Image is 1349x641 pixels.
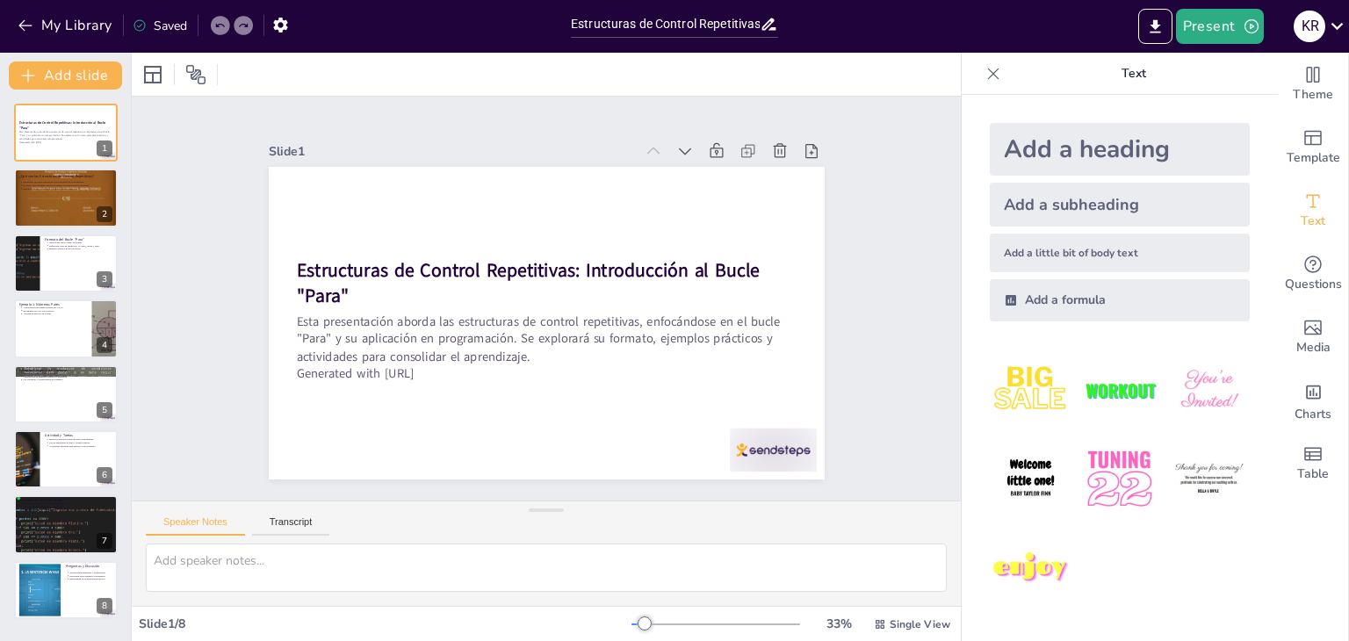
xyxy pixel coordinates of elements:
p: Ejemplo 2: Ingreso de Números [19,367,112,372]
p: Uso de diagramas de flujo y pseudocódigos. [49,441,112,444]
p: Incremento de 2 en 2 en el bucle. [23,309,86,313]
div: 8 [97,598,112,614]
p: Generated with [URL] [283,284,764,456]
div: 7 [97,533,112,549]
p: Ejemplo 1: Números Pares [19,302,87,307]
div: 3 [97,271,112,287]
strong: Estructuras de Control Repetitivas: Introducción al Bucle "Para" [19,120,105,130]
p: Ejemplo práctico de uso del bucle. [49,248,112,251]
span: Single View [890,617,950,631]
p: Resumen de la Presentación [19,498,112,503]
div: 3 [14,234,118,292]
div: Saved [133,18,187,34]
span: Text [1301,212,1325,231]
p: Facilita la ejecución de tareas repetitivas en programación. [23,187,112,191]
p: Estructuras de control repetitivas son esenciales en programación. [23,180,112,184]
div: 4 [14,299,118,357]
div: Add charts and graphs [1278,369,1348,432]
p: Esta presentación aborda las estructuras de control repetitivas, enfocándose en el bucle "Para" y... [19,131,112,140]
button: Export to PowerPoint [1138,9,1172,44]
p: Ejercicios prácticos refuerzan el aprendizaje. [23,505,112,508]
p: Generated with [URL] [19,140,112,144]
div: Layout [139,61,167,89]
p: Clasificación de números positivos y negativos. [23,375,112,378]
p: Importancia del bucle "Para" en programación. [23,502,112,506]
div: 6 [14,430,118,488]
span: Theme [1293,85,1333,104]
div: K R [1294,11,1325,42]
button: Add slide [9,61,122,90]
div: Add images, graphics, shapes or video [1278,306,1348,369]
p: Esta presentación aborda las estructuras de control repetitivas, enfocándose en el bucle "Para" y... [288,234,780,439]
img: 6.jpeg [1168,438,1250,520]
img: 5.jpeg [1078,438,1160,520]
div: 33 % [818,616,860,632]
div: 5 [97,402,112,418]
p: Uso de bucles y condicionales en conjunto. [23,378,112,381]
div: Change the overall theme [1278,53,1348,116]
div: Add text boxes [1278,179,1348,242]
div: Get real-time input from your audience [1278,242,1348,306]
div: 5 [14,365,118,423]
img: 1.jpeg [990,349,1071,431]
img: 4.jpeg [990,438,1071,520]
button: Present [1176,9,1264,44]
strong: Estructuras de Control Repetitivas: Introducción al Bucle "Para" [306,182,762,349]
p: Actividad y Tareas [45,433,112,438]
span: Table [1297,465,1329,484]
div: 8 [14,561,118,619]
div: Add ready made slides [1278,116,1348,179]
p: Sintaxis del bucle "Para" en PSeint. [49,241,112,244]
button: My Library [13,11,119,40]
p: Formato del Bucle "Para" [45,237,112,242]
p: Espacio para preguntas y aclaraciones. [69,571,112,574]
button: Transcript [252,516,330,536]
p: Actividades diversas para aplicar el conocimiento. [49,444,112,448]
p: Ejercicios prácticos para reforzar el aprendizaje. [49,438,112,442]
p: El bucle "Para" permite conocer el número de iteraciones de antemano. [23,184,112,187]
div: 6 [97,467,112,483]
input: Insert title [571,11,760,37]
div: 1 [14,104,118,162]
span: Template [1287,148,1340,168]
span: Questions [1285,275,1342,294]
p: Definición clara de [PERSON_NAME], límite y paso. [49,244,112,248]
span: Media [1296,338,1331,357]
div: 2 [14,169,118,227]
div: Add a subheading [990,183,1250,227]
p: Discusión sobre ejemplos presentados. [69,574,112,578]
img: 7.jpeg [990,528,1071,609]
div: Add a formula [990,279,1250,321]
div: 1 [97,140,112,156]
div: 7 [14,495,118,553]
p: Importancia de la participación activa. [69,577,112,580]
p: Aplicación práctica en PSeint. [23,313,86,316]
p: Aplicación de estructuras de control repetitivas. [23,508,112,512]
p: Visualización de números pares del 2 al 20. [23,306,86,310]
div: 2 [97,206,112,222]
span: Position [185,64,206,85]
p: Text [1007,53,1260,95]
button: Speaker Notes [146,516,245,536]
div: Slide 1 / 8 [139,616,631,632]
p: Preguntas y Discusión [66,563,112,568]
div: Add a table [1278,432,1348,495]
img: 3.jpeg [1168,349,1250,431]
span: Charts [1295,405,1331,424]
div: Slide 1 [325,64,678,193]
button: K R [1294,9,1325,44]
p: Ingreso de 5 números por el usuario. [23,371,112,375]
div: 4 [97,337,112,353]
div: Add a little bit of body text [990,234,1250,272]
img: 2.jpeg [1078,349,1160,431]
p: ¿Qué son las Estructuras de Control Repetitivas? [19,173,112,178]
div: Add a heading [990,123,1250,176]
